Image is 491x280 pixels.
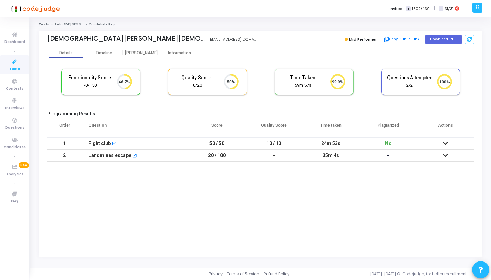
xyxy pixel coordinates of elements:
span: No [385,141,392,146]
div: 10/20 [173,82,219,89]
th: Actions [417,118,474,138]
nav: breadcrumb [39,22,482,27]
th: Order [47,118,82,138]
span: Questions [5,125,24,131]
div: Timeline [96,50,112,56]
div: Information [160,50,198,56]
td: 20 / 100 [188,150,245,162]
span: T [406,6,410,11]
button: Download PDF [425,35,462,44]
div: [PERSON_NAME] [123,50,160,56]
span: New [19,162,29,168]
th: Quality Score [245,118,303,138]
a: Privacy [209,271,223,277]
div: Details [59,50,73,56]
span: - [387,153,389,158]
a: Tests [39,22,49,26]
h5: Time Taken [280,75,326,81]
mat-icon: open_in_new [132,154,137,159]
th: Plagiarized [360,118,417,138]
span: FAQ [11,199,18,205]
span: | [434,5,435,12]
span: Candidates [4,144,26,150]
mat-icon: open_in_new [112,142,117,147]
td: 50 / 50 [188,138,245,150]
td: - [245,150,303,162]
img: logo [9,2,60,15]
span: Interviews [5,105,24,111]
label: Invites: [390,6,403,12]
span: Candidate Report [89,22,120,26]
th: Score [188,118,245,138]
span: Contests [6,86,23,92]
a: Refund Policy [264,271,289,277]
div: Fight club [88,138,111,149]
h5: Quality Score [173,75,219,81]
a: Terms of Service [227,271,259,277]
td: 24m 53s [302,138,360,150]
div: 59m 57s [280,82,326,89]
th: Time taken [302,118,360,138]
td: 10 / 10 [245,138,303,150]
div: [EMAIL_ADDRESS][DOMAIN_NAME] [208,37,257,43]
span: 1502/4391 [412,6,431,12]
span: 31/31 [445,6,453,12]
span: Tests [9,66,20,72]
div: [DATE]-[DATE] © Codejudge, for better recruitment. [289,271,482,277]
div: [DEMOGRAPHIC_DATA][PERSON_NAME][DEMOGRAPHIC_DATA] [47,35,205,43]
h5: Questions Attempted [387,75,433,81]
td: 35m 4s [302,150,360,162]
span: Mid Performer [349,37,377,42]
h5: Functionality Score [67,75,113,81]
button: Copy Public Link [382,34,422,45]
th: Question [82,118,188,138]
td: 2 [47,150,82,162]
span: I [439,6,443,11]
div: 70/150 [67,82,113,89]
span: Analytics [6,172,23,177]
span: Dashboard [4,39,25,45]
td: 1 [47,138,82,150]
a: Zeta SDE [GEOGRAPHIC_DATA] Batch 2 [55,22,119,26]
h5: Programming Results [47,111,474,117]
div: 2/2 [387,82,433,89]
div: Landmines escape [88,150,131,161]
